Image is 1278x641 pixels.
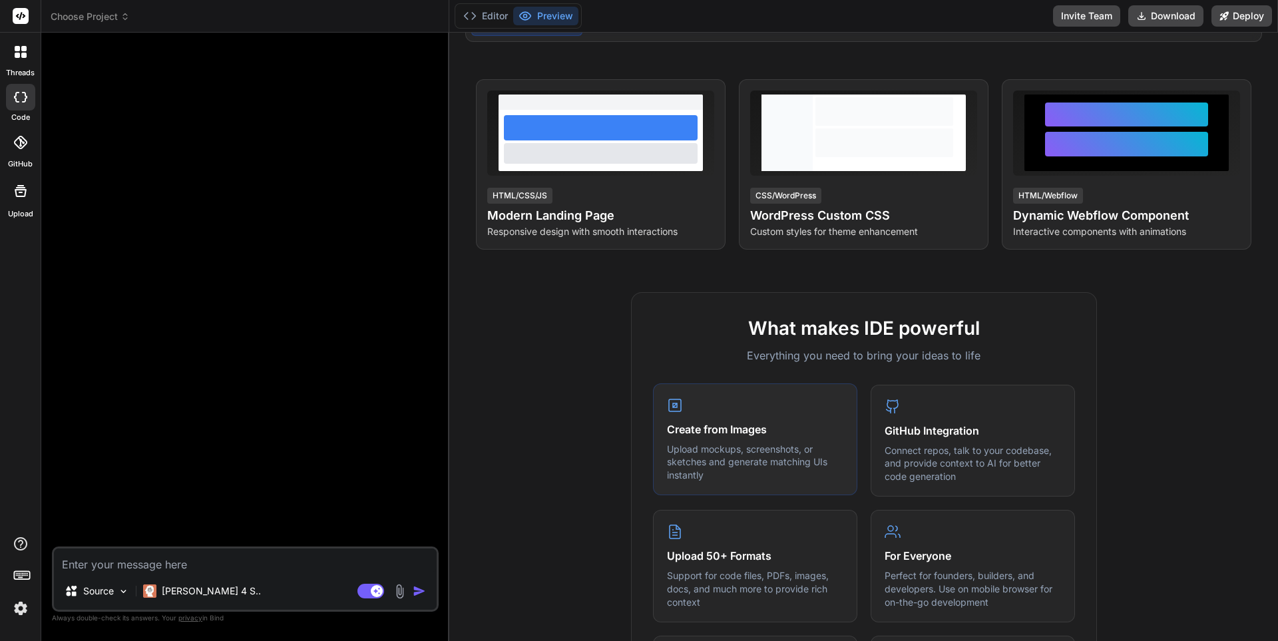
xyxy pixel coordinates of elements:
h4: For Everyone [885,548,1061,564]
label: Upload [8,208,33,220]
img: icon [413,584,426,598]
label: code [11,112,30,123]
img: Pick Models [118,586,129,597]
p: Upload mockups, screenshots, or sketches and generate matching UIs instantly [667,443,843,482]
h4: WordPress Custom CSS [750,206,977,225]
p: Support for code files, PDFs, images, docs, and much more to provide rich context [667,569,843,608]
p: Everything you need to bring your ideas to life [653,347,1075,363]
p: Custom styles for theme enhancement [750,225,977,238]
div: HTML/Webflow [1013,188,1083,204]
h4: GitHub Integration [885,423,1061,439]
h4: Modern Landing Page [487,206,714,225]
h4: Dynamic Webflow Component [1013,206,1240,225]
label: GitHub [8,158,33,170]
p: Responsive design with smooth interactions [487,225,714,238]
img: settings [9,597,32,620]
button: Deploy [1211,5,1272,27]
button: Editor [458,7,513,25]
span: privacy [178,614,202,622]
div: HTML/CSS/JS [487,188,552,204]
p: [PERSON_NAME] 4 S.. [162,584,261,598]
h4: Upload 50+ Formats [667,548,843,564]
span: Choose Project [51,10,130,23]
div: CSS/WordPress [750,188,821,204]
button: Preview [513,7,578,25]
h4: Create from Images [667,421,843,437]
p: Interactive components with animations [1013,225,1240,238]
h2: What makes IDE powerful [653,314,1075,342]
p: Perfect for founders, builders, and developers. Use on mobile browser for on-the-go development [885,569,1061,608]
p: Always double-check its answers. Your in Bind [52,612,439,624]
button: Invite Team [1053,5,1120,27]
label: threads [6,67,35,79]
img: attachment [392,584,407,599]
img: Claude 4 Sonnet [143,584,156,598]
button: Download [1128,5,1203,27]
p: Connect repos, talk to your codebase, and provide context to AI for better code generation [885,444,1061,483]
p: Source [83,584,114,598]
